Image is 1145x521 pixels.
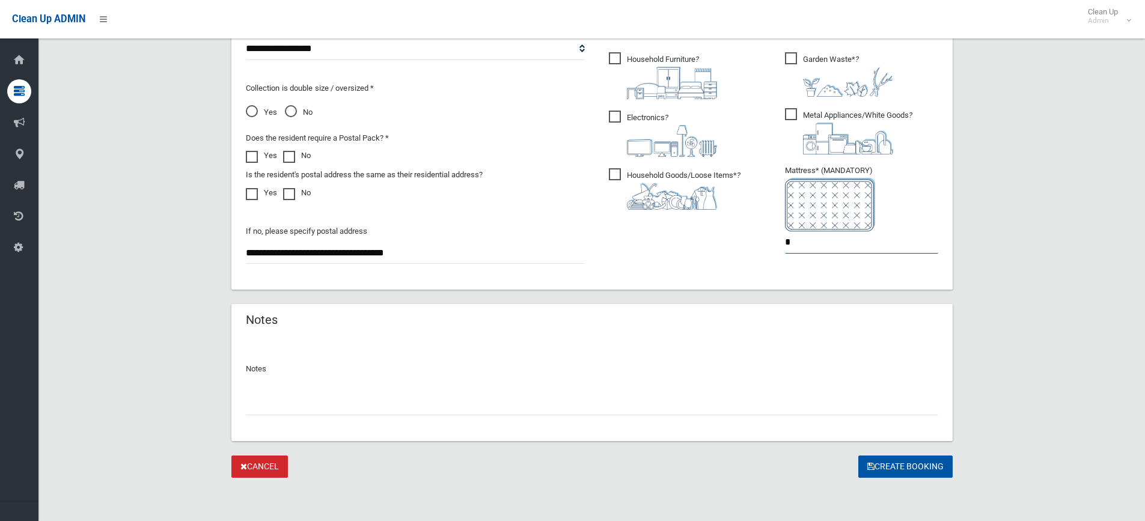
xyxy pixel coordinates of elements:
i: ? [627,171,740,210]
img: e7408bece873d2c1783593a074e5cb2f.png [785,178,875,231]
span: Household Goods/Loose Items* [609,168,740,210]
label: No [283,186,311,200]
a: Cancel [231,455,288,478]
small: Admin [1088,16,1118,25]
p: Notes [246,362,938,376]
img: b13cc3517677393f34c0a387616ef184.png [627,183,717,210]
span: Yes [246,105,277,120]
img: 36c1b0289cb1767239cdd3de9e694f19.png [803,123,893,154]
span: Clean Up [1082,7,1130,25]
header: Notes [231,308,292,332]
label: Yes [246,186,277,200]
i: ? [803,111,912,154]
i: ? [627,55,717,99]
span: Metal Appliances/White Goods [785,108,912,154]
img: 4fd8a5c772b2c999c83690221e5242e0.png [803,67,893,97]
label: Yes [246,148,277,163]
img: 394712a680b73dbc3d2a6a3a7ffe5a07.png [627,125,717,157]
span: Electronics [609,111,717,157]
span: No [285,105,313,120]
span: Household Furniture [609,52,717,99]
i: ? [627,113,717,157]
label: No [283,148,311,163]
img: aa9efdbe659d29b613fca23ba79d85cb.png [627,67,717,99]
label: If no, please specify postal address [246,224,367,239]
button: Create Booking [858,455,953,478]
span: Clean Up ADMIN [12,13,85,25]
span: Garden Waste* [785,52,893,97]
label: Is the resident's postal address the same as their residential address? [246,168,483,182]
p: Collection is double size / oversized * [246,81,585,96]
label: Does the resident require a Postal Pack? * [246,131,389,145]
span: Mattress* (MANDATORY) [785,166,938,231]
i: ? [803,55,893,97]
